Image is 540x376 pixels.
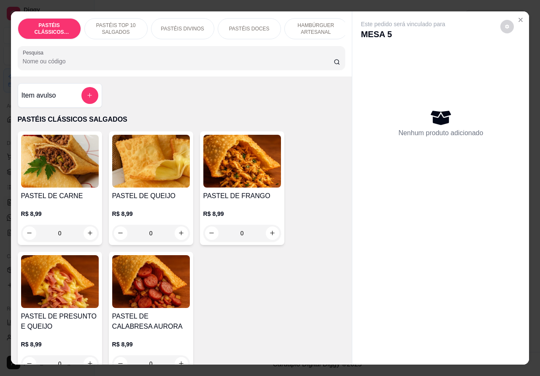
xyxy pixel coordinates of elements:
button: decrease-product-quantity [114,226,127,240]
p: PASTÉIS CLÁSSICOS SALGADOS [18,114,346,125]
p: PASTÉIS CLÁSSICOS SALGADOS [25,22,74,35]
img: product-image [21,255,99,308]
button: increase-product-quantity [84,357,97,371]
button: decrease-product-quantity [23,357,36,371]
img: product-image [21,135,99,188]
h4: PASTEL DE CARNE [21,191,99,201]
p: R$ 8,99 [203,210,281,218]
h4: PASTEL DE CALABRESA AURORA [112,311,190,332]
img: product-image [112,135,190,188]
button: decrease-product-quantity [205,226,219,240]
button: increase-product-quantity [266,226,279,240]
p: PASTÉIS TOP 10 SALGADOS [92,22,140,35]
button: increase-product-quantity [175,357,188,371]
button: Close [514,13,527,27]
button: increase-product-quantity [84,226,97,240]
button: add-separate-item [81,87,98,104]
img: product-image [203,135,281,188]
button: decrease-product-quantity [23,226,36,240]
input: Pesquisa [23,57,334,65]
button: increase-product-quantity [175,226,188,240]
h4: PASTEL DE PRESUNTO E QUEIJO [21,311,99,332]
p: R$ 8,99 [21,210,99,218]
button: decrease-product-quantity [500,20,514,33]
p: MESA 5 [361,28,445,40]
p: R$ 8,99 [112,210,190,218]
h4: Item avulso [22,90,56,101]
img: product-image [112,255,190,308]
p: Este pedido será vinculado para [361,20,445,28]
p: Nenhum produto adicionado [398,128,483,138]
p: R$ 8,99 [21,340,99,349]
button: decrease-product-quantity [114,357,127,371]
h4: PASTEL DE FRANGO [203,191,281,201]
p: HAMBÚRGUER ARTESANAL [292,22,340,35]
p: PASTÉIS DOCES [229,25,270,32]
label: Pesquisa [23,49,46,56]
p: PASTÉIS DIVINOS [161,25,204,32]
h4: PASTEL DE QUEIJO [112,191,190,201]
p: R$ 8,99 [112,340,190,349]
